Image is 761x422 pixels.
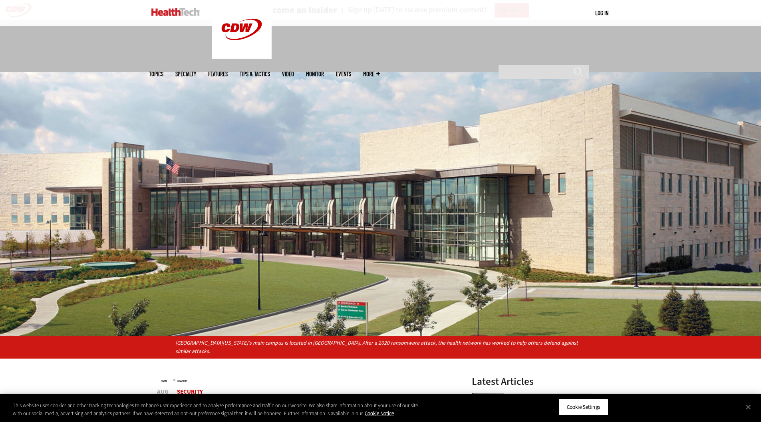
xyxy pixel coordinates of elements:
a: MonITor [306,71,324,77]
span: Aug [157,389,169,395]
button: Cookie Settings [558,399,608,416]
h3: Latest Articles [472,377,592,387]
div: This website uses cookies and other tracking technologies to enhance user experience and to analy... [13,402,419,417]
img: Home [151,8,200,16]
a: Doctor speaking with patient [472,393,508,399]
a: Log in [595,9,608,16]
div: » [161,377,451,383]
a: Events [336,71,351,77]
span: Topics [149,71,163,77]
a: Home [161,379,167,383]
div: User menu [595,9,608,17]
a: Video [282,71,294,77]
span: More [363,71,380,77]
a: Security [177,379,187,383]
a: Features [208,71,228,77]
a: Tips & Tactics [240,71,270,77]
p: [GEOGRAPHIC_DATA][US_STATE]’s main campus is located in [GEOGRAPHIC_DATA]. After a 2020 ransomwar... [175,339,586,356]
button: Close [739,398,757,416]
a: More information about your privacy [365,410,394,417]
a: Security [177,388,203,396]
a: CDW [212,53,272,61]
span: Specialty [175,71,196,77]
